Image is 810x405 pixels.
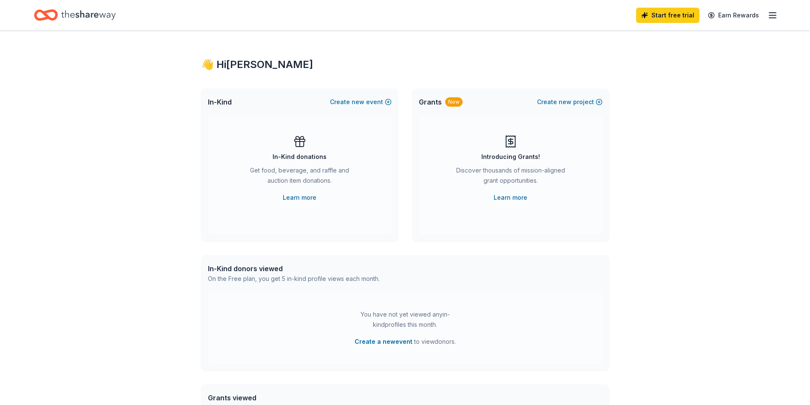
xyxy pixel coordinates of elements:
span: to view donors . [355,337,456,347]
a: Learn more [283,193,316,203]
div: On the Free plan, you get 5 in-kind profile views each month. [208,274,380,284]
span: new [559,97,571,107]
span: Grants [419,97,442,107]
a: Earn Rewards [703,8,764,23]
a: Learn more [494,193,527,203]
a: Home [34,5,116,25]
div: You have not yet viewed any in-kind profiles this month. [352,309,458,330]
div: 👋 Hi [PERSON_NAME] [201,58,609,71]
div: In-Kind donors viewed [208,263,380,274]
a: Start free trial [636,8,699,23]
div: Get food, beverage, and raffle and auction item donations. [242,165,358,189]
button: Create a newevent [355,337,412,347]
div: New [445,97,463,107]
div: Introducing Grants! [481,152,540,162]
div: Discover thousands of mission-aligned grant opportunities. [453,165,568,189]
div: Grants viewed [208,393,375,403]
span: In-Kind [208,97,232,107]
button: Createnewevent [330,97,392,107]
button: Createnewproject [537,97,603,107]
span: new [352,97,364,107]
div: In-Kind donations [273,152,327,162]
